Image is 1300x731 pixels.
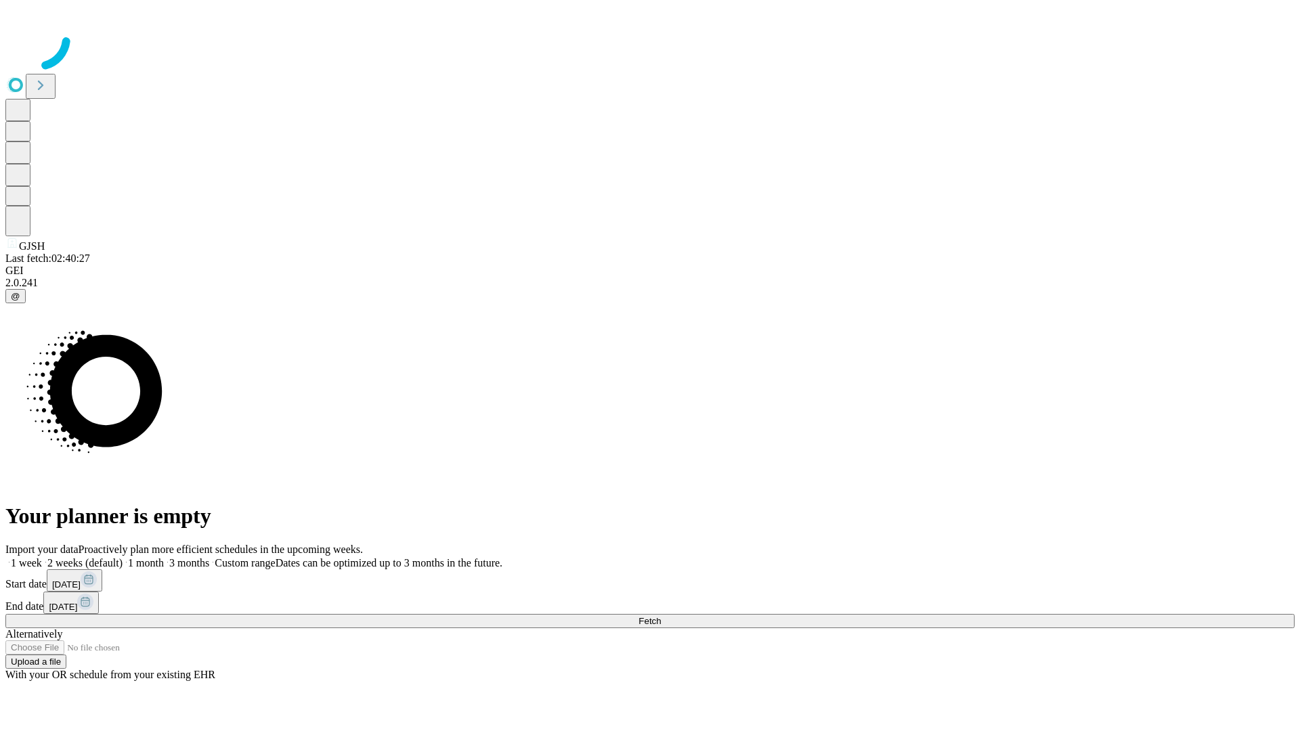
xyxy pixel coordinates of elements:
[169,557,209,569] span: 3 months
[47,557,123,569] span: 2 weeks (default)
[5,265,1295,277] div: GEI
[43,592,99,614] button: [DATE]
[215,557,275,569] span: Custom range
[5,544,79,555] span: Import your data
[5,504,1295,529] h1: Your planner is empty
[52,579,81,590] span: [DATE]
[5,277,1295,289] div: 2.0.241
[276,557,502,569] span: Dates can be optimized up to 3 months in the future.
[5,289,26,303] button: @
[47,569,102,592] button: [DATE]
[79,544,363,555] span: Proactively plan more efficient schedules in the upcoming weeks.
[5,592,1295,614] div: End date
[5,628,62,640] span: Alternatively
[11,557,42,569] span: 1 week
[5,569,1295,592] div: Start date
[49,602,77,612] span: [DATE]
[638,616,661,626] span: Fetch
[5,655,66,669] button: Upload a file
[5,252,90,264] span: Last fetch: 02:40:27
[19,240,45,252] span: GJSH
[5,614,1295,628] button: Fetch
[128,557,164,569] span: 1 month
[11,291,20,301] span: @
[5,669,215,680] span: With your OR schedule from your existing EHR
